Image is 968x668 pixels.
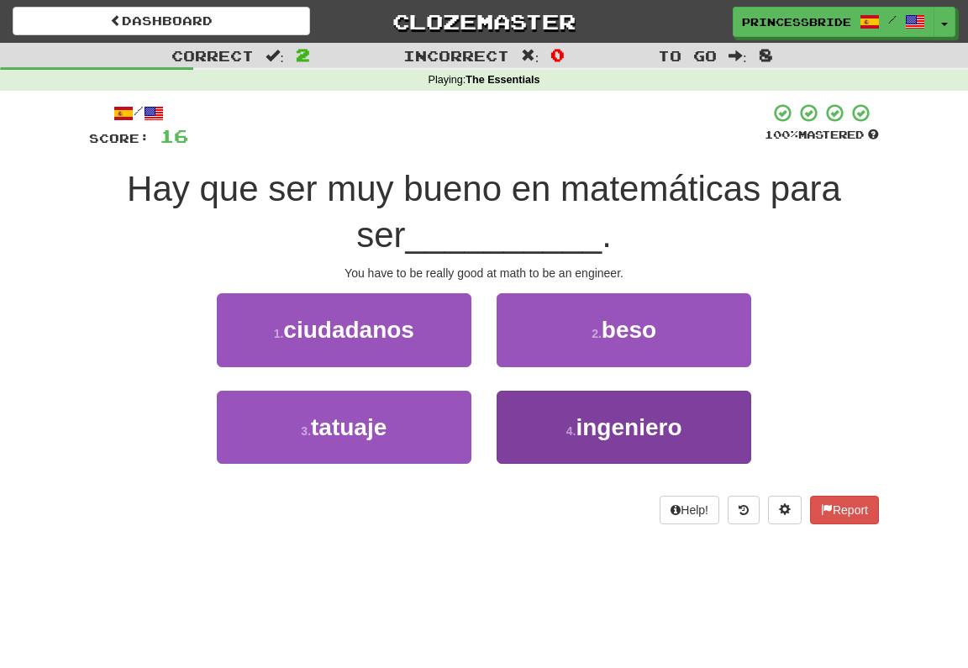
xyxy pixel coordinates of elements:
small: 2 . [592,327,602,340]
span: / [888,13,897,25]
span: To go [658,47,717,64]
span: : [521,49,539,63]
span: ciudadanos [283,317,414,343]
div: Mastered [765,128,879,143]
span: 0 [550,45,565,65]
strong: The Essentials [466,74,539,86]
span: Score: [89,131,150,145]
span: : [266,49,284,63]
button: 4.ingeniero [497,391,751,464]
a: Dashboard [13,7,310,35]
div: / [89,103,188,124]
span: 16 [160,125,188,146]
span: Correct [171,47,254,64]
span: ingeniero [576,414,681,440]
span: : [729,49,747,63]
button: Report [810,496,879,524]
small: 3 . [301,424,311,438]
span: __________ [406,215,602,255]
button: 1.ciudadanos [217,293,471,366]
small: 4 . [566,424,576,438]
span: Incorrect [403,47,509,64]
span: beso [602,317,656,343]
span: princessbride [742,14,851,29]
button: Round history (alt+y) [728,496,760,524]
a: Clozemaster [335,7,633,36]
button: Help! [660,496,719,524]
span: 2 [296,45,310,65]
button: 2.beso [497,293,751,366]
span: Hay que ser muy bueno en matemáticas para ser [127,169,841,255]
span: 100 % [765,128,798,141]
span: tatuaje [311,414,387,440]
span: 8 [759,45,773,65]
span: . [602,215,612,255]
button: 3.tatuaje [217,391,471,464]
small: 1 . [274,327,284,340]
div: You have to be really good at math to be an engineer. [89,265,879,281]
a: princessbride / [733,7,934,37]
